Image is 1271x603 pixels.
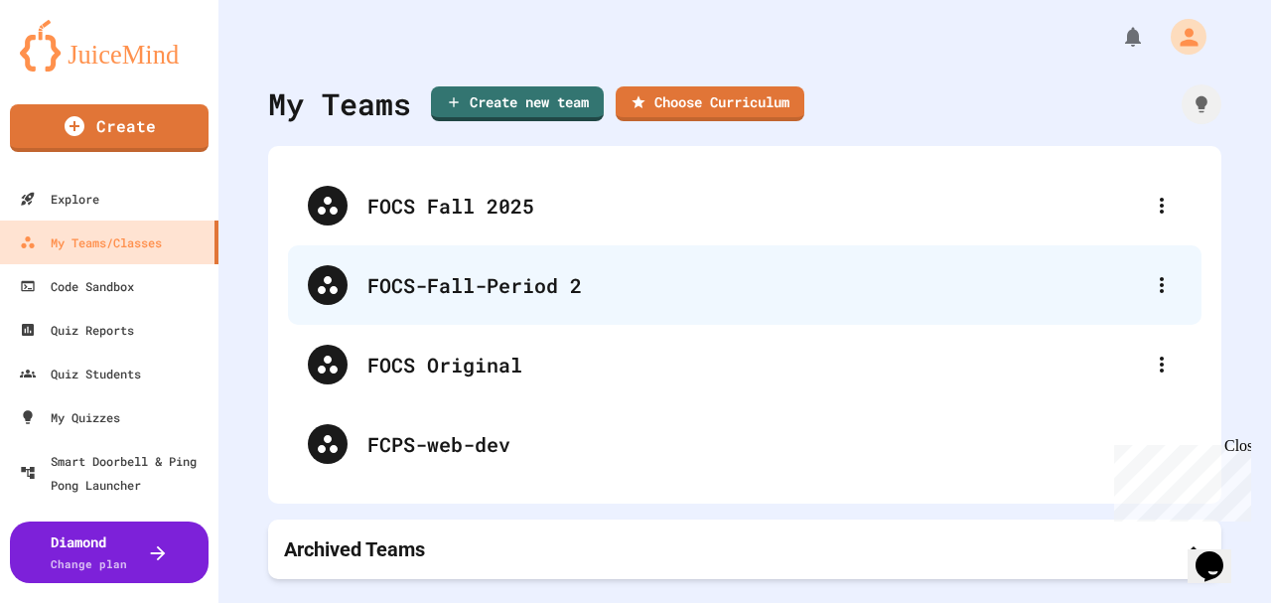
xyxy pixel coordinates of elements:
div: Quiz Students [20,362,141,385]
a: Choose Curriculum [616,86,804,121]
div: FOCS Original [367,350,1142,379]
img: logo-orange.svg [20,20,199,72]
div: Code Sandbox [20,274,134,298]
p: Archived Teams [284,535,425,563]
div: My Quizzes [20,405,120,429]
iframe: chat widget [1106,437,1251,522]
div: My Teams/Classes [20,230,162,254]
a: Create new team [431,86,604,121]
iframe: chat widget [1188,524,1251,583]
div: Quiz Reports [20,318,134,342]
div: My Notifications [1084,20,1150,54]
div: Explore [20,187,99,211]
span: Change plan [51,556,127,571]
div: FOCS Original [288,325,1201,404]
button: DiamondChange plan [10,522,209,583]
div: Diamond [51,531,127,573]
div: FOCS Fall 2025 [288,166,1201,245]
div: FOCS-Fall-Period 2 [367,270,1142,300]
div: FOCS-Fall-Period 2 [288,245,1201,325]
div: How it works [1182,84,1221,124]
div: FCPS-web-dev [367,429,1182,459]
div: Chat with us now!Close [8,8,137,126]
div: My Account [1150,14,1211,60]
div: My Teams [268,81,411,126]
a: Create [10,104,209,152]
div: Smart Doorbell & Ping Pong Launcher [20,449,211,497]
div: FCPS-web-dev [288,404,1201,484]
div: FOCS Fall 2025 [367,191,1142,221]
